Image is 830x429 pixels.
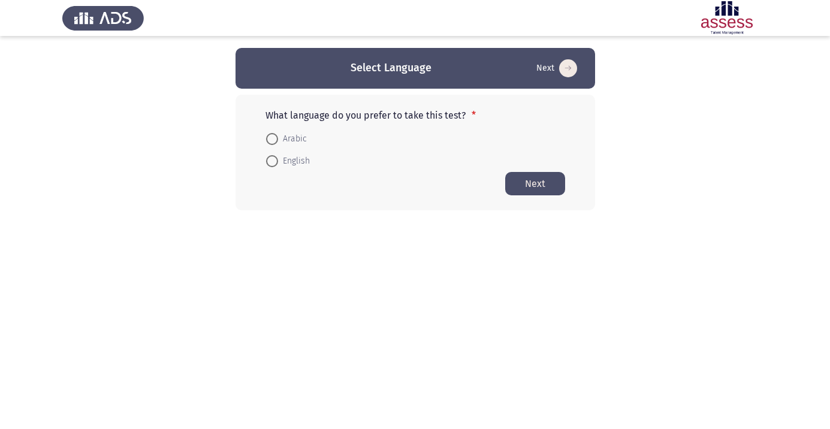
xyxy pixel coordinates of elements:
[686,1,768,35] img: Assessment logo of ASSESS Focus 4 Module Assessment
[505,172,565,195] button: Start assessment
[278,132,307,146] span: Arabic
[278,154,310,168] span: English
[265,110,565,121] p: What language do you prefer to take this test?
[62,1,144,35] img: Assess Talent Management logo
[351,61,431,75] h3: Select Language
[533,59,581,78] button: Start assessment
